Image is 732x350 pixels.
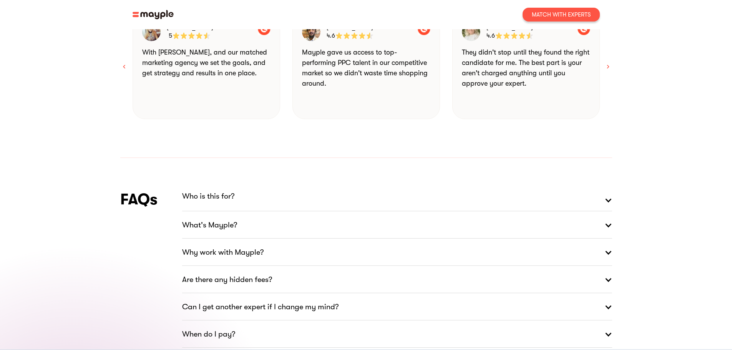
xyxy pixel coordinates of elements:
[182,328,235,340] strong: When do I pay?
[182,320,612,348] a: When do I pay?
[182,274,272,286] strong: Are there any hidden fees?
[120,189,158,210] h4: FAQs
[486,32,495,40] p: 4.6
[182,211,612,239] a: What's Mayple?
[182,190,234,202] p: Who is this for?
[182,239,612,266] a: Why work with Mayple?
[182,246,264,259] strong: Why work with Mayple?
[302,47,430,89] p: Mayple gave us access to top-performing PPC talent in our competitive market so we didn't waste t...
[182,266,612,294] a: Are there any hidden fees?
[169,32,172,40] p: 5
[182,189,612,212] a: Who is this for?
[462,23,480,41] img: Jordan R
[302,23,320,41] img: Mayple - Expert Image
[182,301,339,313] strong: Can I get another expert if I change my mind?
[142,47,271,78] p: With [PERSON_NAME], and our matched marketing agency we set the goals, and get strategy and resul...
[182,219,237,231] strong: What's Mayple?
[327,32,335,40] p: 4.6
[532,11,591,18] div: Match With Experts
[182,293,612,321] a: Can I get another expert if I change my mind?
[462,47,590,89] p: They didn't stop until they found the right candidate for me. The best part is your aren't charge...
